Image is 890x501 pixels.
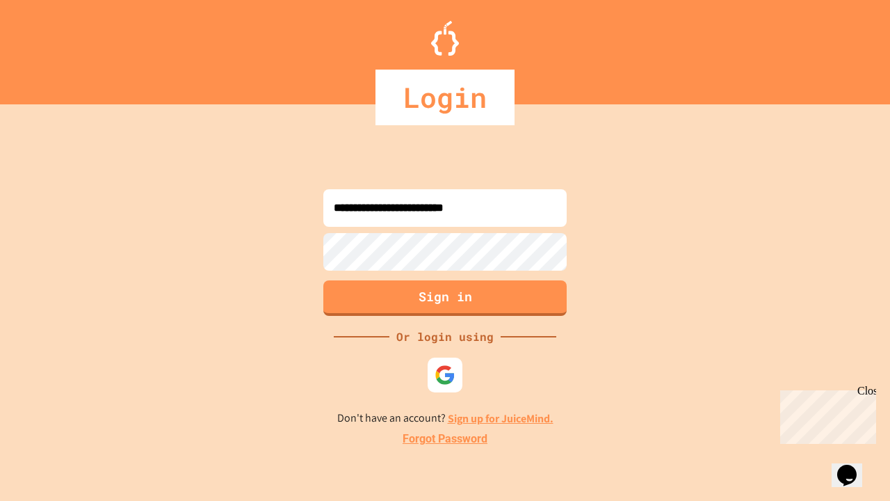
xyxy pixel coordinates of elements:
button: Sign in [323,280,567,316]
iframe: chat widget [832,445,876,487]
div: Login [375,70,515,125]
a: Forgot Password [403,431,487,447]
div: Or login using [389,328,501,345]
p: Don't have an account? [337,410,553,427]
div: Chat with us now!Close [6,6,96,88]
img: google-icon.svg [435,365,455,385]
iframe: chat widget [775,385,876,444]
a: Sign up for JuiceMind. [448,411,553,426]
img: Logo.svg [431,21,459,56]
